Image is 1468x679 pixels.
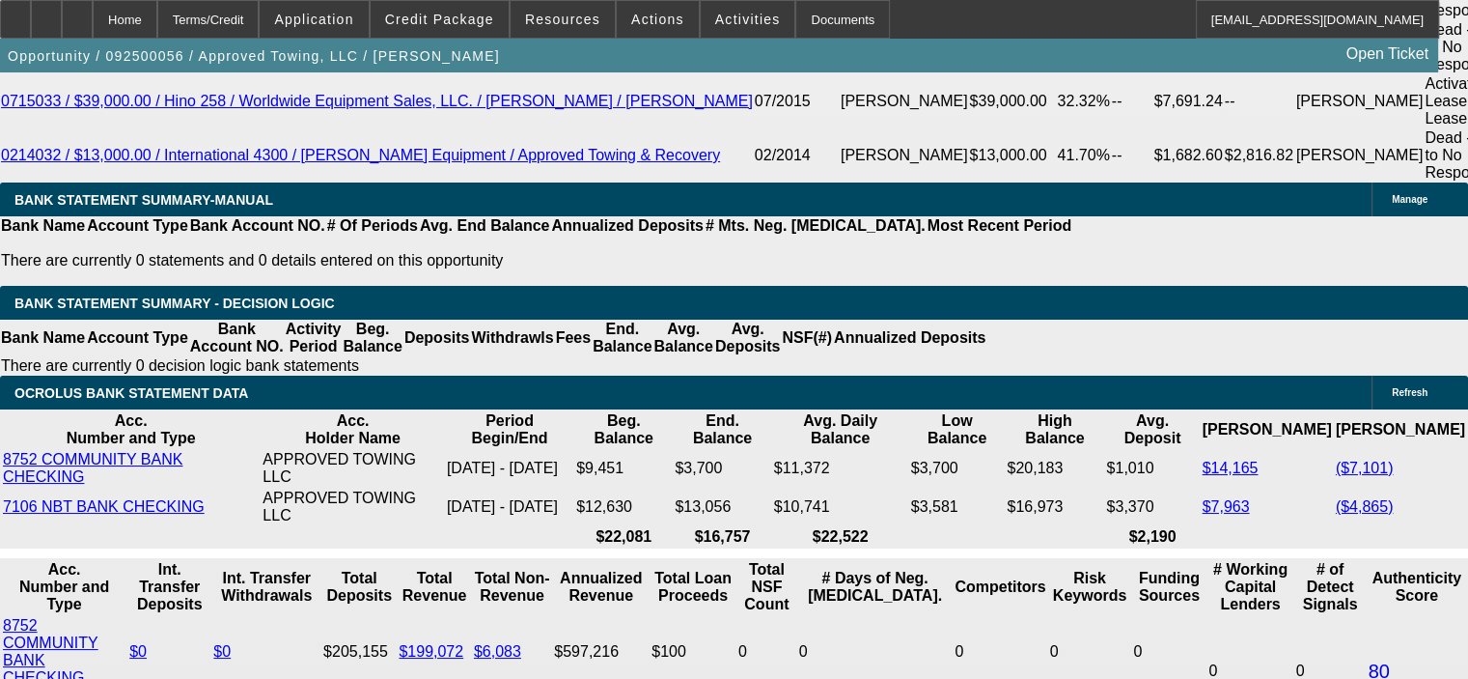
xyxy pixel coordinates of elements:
td: $3,700 [910,450,1005,487]
td: $10,741 [773,489,908,525]
span: Actions [631,12,684,27]
a: ($4,865) [1336,498,1394,515]
th: $22,522 [773,527,908,547]
th: # Of Periods [326,216,419,236]
th: NSF(#) [781,320,833,356]
th: $2,190 [1105,527,1199,547]
th: Bank Account NO. [189,320,285,356]
th: Low Balance [910,411,1005,448]
th: Acc. Number and Type [2,411,260,448]
th: [PERSON_NAME] [1201,411,1332,448]
th: Avg. Deposits [714,320,782,356]
a: $199,072 [399,643,463,660]
a: ($7,101) [1336,460,1394,476]
td: 02/2014 [754,128,840,183]
a: $6,083 [474,643,521,660]
button: Application [260,1,368,38]
td: $3,370 [1105,489,1199,525]
span: 0 [1208,663,1217,679]
td: $3,581 [910,489,1005,525]
td: -- [1224,74,1295,128]
div: $597,216 [554,643,648,661]
td: $1,682.60 [1153,128,1224,183]
span: Application [274,12,353,27]
td: $20,183 [1006,450,1103,487]
span: BANK STATEMENT SUMMARY-MANUAL [14,192,273,208]
td: [PERSON_NAME] [840,74,969,128]
th: # Mts. Neg. [MEDICAL_DATA]. [705,216,927,236]
button: Credit Package [371,1,509,38]
td: [PERSON_NAME] [1295,74,1425,128]
th: Int. Transfer Withdrawals [212,560,320,614]
th: End. Balance [674,411,770,448]
td: $9,451 [575,450,672,487]
th: [PERSON_NAME] [1335,411,1466,448]
td: -- [1111,74,1153,128]
th: $22,081 [575,527,672,547]
td: 32.32% [1056,74,1110,128]
th: Competitors [954,560,1046,614]
th: Total Revenue [398,560,470,614]
th: Period Begin/End [446,411,573,448]
td: $13,056 [674,489,770,525]
td: 41.70% [1056,128,1110,183]
td: APPROVED TOWING LLC [262,450,444,487]
th: Withdrawls [470,320,554,356]
th: Annualized Deposits [833,320,986,356]
th: Account Type [86,216,189,236]
th: Authenticity Score [1367,560,1466,614]
td: $11,372 [773,450,908,487]
th: Total Loan Proceeds [651,560,735,614]
th: Risk Keywords [1049,560,1131,614]
a: $7,963 [1202,498,1249,515]
td: $1,010 [1105,450,1199,487]
td: $7,691.24 [1153,74,1224,128]
td: $39,000.00 [968,74,1056,128]
a: 0715033 / $39,000.00 / Hino 258 / Worldwide Equipment Sales, LLC. / [PERSON_NAME] / [PERSON_NAME] [1,93,753,109]
th: Sum of the Total NSF Count and Total Overdraft Fee Count from Ocrolus [737,560,796,614]
th: Activity Period [285,320,343,356]
th: Avg. End Balance [419,216,551,236]
td: [PERSON_NAME] [1295,128,1425,183]
th: Bank Account NO. [189,216,326,236]
span: Manage [1392,194,1427,205]
th: $16,757 [674,527,770,547]
span: Refresh [1392,387,1427,398]
th: Most Recent Period [927,216,1072,236]
th: # Days of Neg. [MEDICAL_DATA]. [798,560,953,614]
td: 07/2015 [754,74,840,128]
th: Total Non-Revenue [473,560,551,614]
a: $14,165 [1202,460,1258,476]
td: [DATE] - [DATE] [446,489,573,525]
button: Actions [617,1,699,38]
th: Acc. Number and Type [2,560,126,614]
a: 8752 COMMUNITY BANK CHECKING [3,451,182,485]
th: Account Type [86,320,189,356]
th: Int. Transfer Deposits [128,560,210,614]
th: Annualized Revenue [553,560,649,614]
a: $0 [129,643,147,660]
td: $12,630 [575,489,672,525]
th: Beg. Balance [575,411,672,448]
th: High Balance [1006,411,1103,448]
td: [PERSON_NAME] [840,128,969,183]
th: Annualized Deposits [550,216,704,236]
th: Beg. Balance [342,320,402,356]
p: There are currently 0 statements and 0 details entered on this opportunity [1,252,1071,269]
th: Avg. Deposit [1105,411,1199,448]
td: $3,700 [674,450,770,487]
th: End. Balance [592,320,652,356]
span: Opportunity / 092500056 / Approved Towing, LLC / [PERSON_NAME] [8,48,500,64]
td: -- [1111,128,1153,183]
span: OCROLUS BANK STATEMENT DATA [14,385,248,401]
td: [DATE] - [DATE] [446,450,573,487]
th: Acc. Holder Name [262,411,444,448]
a: 7106 NBT BANK CHECKING [3,498,205,515]
a: Open Ticket [1339,38,1436,71]
th: Total Deposits [322,560,396,614]
th: Avg. Balance [652,320,713,356]
th: Avg. Daily Balance [773,411,908,448]
a: $0 [213,643,231,660]
th: # of Detect Signals [1295,560,1366,614]
td: APPROVED TOWING LLC [262,489,444,525]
